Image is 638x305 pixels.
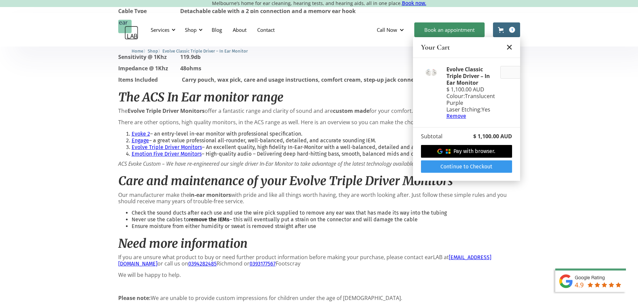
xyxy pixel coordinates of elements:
[118,254,520,267] p: If you are unsure what product to buy or need further product information before making your purc...
[148,48,162,55] li: 〉
[118,272,520,278] p: We will be happy to help.
[446,106,480,113] span: Laser Etching
[118,284,520,290] p: ‍
[464,92,465,100] span: :
[250,260,276,267] a: 0393177567
[188,260,217,267] a: 0394282485
[206,20,227,40] a: Blog
[446,66,495,86] div: Evolve Classic Triple Driver – In Ear Monitor
[118,90,283,105] em: The ACS In Ear monitor range
[132,137,149,144] a: Engage
[132,137,520,144] li: – a great value professional all-rounder, well-balanced, detailed, and accurate sounding IEM.
[118,65,201,72] strong: Impedance @ 1Khz 48ohms
[509,27,515,33] div: 1
[118,7,356,15] strong: Cable Type Detachable cable with a 2 pin connection and a memory ear hook
[148,49,158,54] span: Shop
[132,131,150,137] a: Evoke 2
[148,48,158,54] a: Shop
[132,151,202,157] a: Emotion Five Driver Monitors
[147,20,178,40] div: Services
[446,92,495,106] span: Translucent Purple
[446,113,495,119] div: Remove
[132,151,520,157] li: – High-quality audio – Delivering deep hard-hitting bass, smooth, balanced mids and crisp detaile...
[482,106,490,113] span: Yes
[118,119,520,126] p: There are other options, high quality monitors, in the ACS range as well. Here is an overview so ...
[132,48,148,55] li: 〉
[118,160,415,167] em: ACS Evoke Custom – We have re-engineered our single driver In-Ear Monitor to take advantage of th...
[151,26,169,33] div: Services
[118,294,151,302] strong: Please note:
[132,131,520,137] li: – an entry-level in-ear monitor with professional specification.
[189,191,231,199] strong: in-ear monitors
[118,254,491,267] a: [EMAIL_ADDRESS][DOMAIN_NAME]
[132,48,143,54] a: Home
[118,236,247,251] em: Need more information
[118,20,138,40] a: home
[132,210,520,216] li: Check the sound ducts after each use and use the wire pick supplied to remove any ear wax that ha...
[446,113,495,119] a: Remove item from cart
[128,107,205,115] strong: Evolve Triple Driver Monitors
[132,49,143,54] span: Home
[421,145,512,158] a: Pay with browser.
[446,92,464,100] span: Colour
[227,20,252,40] a: About
[507,45,512,50] a: Close cart
[185,26,197,33] div: Shop
[446,86,495,93] div: $ 1,100.00 AUD
[252,20,280,40] a: Contact
[480,106,482,113] span: :
[421,43,450,52] h4: Your Cart
[421,160,512,173] a: Continue to Checkout
[132,216,520,223] li: Never use the cables to – this will eventually put a strain on the connector and will damage the ...
[118,108,520,114] p: The offer a fantastic range and clarity of sound and are for your comfort.
[162,49,248,54] span: Evolve Classic Triple Driver – In Ear Monitor
[118,192,520,205] p: Our manufacturer make the with pride and like all things worth having, they are worth looking aft...
[181,20,205,40] div: Shop
[118,295,520,301] p: We are unable to provide custom impressions for children under the age of [DEMOGRAPHIC_DATA].
[371,20,411,40] div: Call Now
[333,107,369,115] strong: custom made
[162,48,248,54] a: Evolve Classic Triple Driver – In Ear Monitor
[473,133,512,140] div: $ 1,100.00 AUD
[493,22,520,37] a: Open cart containing 1 items
[132,223,520,230] li: Ensure moisture from either humidity or sweat is removed straight after use
[453,148,495,154] div: Pay with browser.
[421,133,442,140] div: Subtotal
[377,26,397,33] div: Call Now
[132,144,202,150] a: Evolve Triple Driver Monitors
[118,76,447,83] strong: Items Included Carry pouch, wax pick, care and usage instructions, comfort cream, step-up jack co...
[189,216,229,223] strong: remove the IEMs
[118,173,453,188] em: Care and maintenance of your Evolve Triple Driver Monitors
[414,22,485,37] a: Book an appointment
[132,144,520,151] li: – An excellent quality, high fidelity In-Ear-Monitor with a well-balanced, detailed and accurate ...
